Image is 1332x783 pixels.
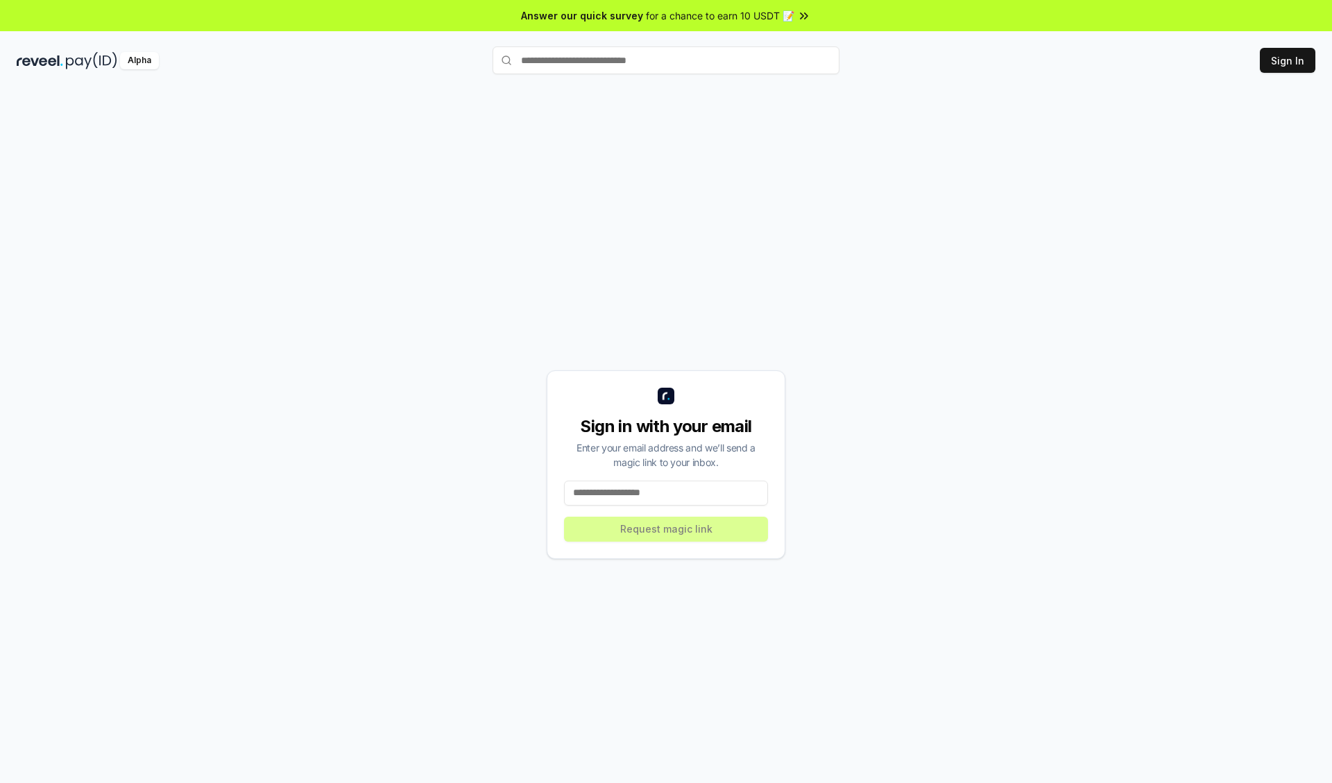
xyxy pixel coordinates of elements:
button: Sign In [1260,48,1315,73]
div: Enter your email address and we’ll send a magic link to your inbox. [564,440,768,470]
div: Sign in with your email [564,415,768,438]
img: pay_id [66,52,117,69]
div: Alpha [120,52,159,69]
span: for a chance to earn 10 USDT 📝 [646,8,794,23]
img: reveel_dark [17,52,63,69]
img: logo_small [658,388,674,404]
span: Answer our quick survey [521,8,643,23]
